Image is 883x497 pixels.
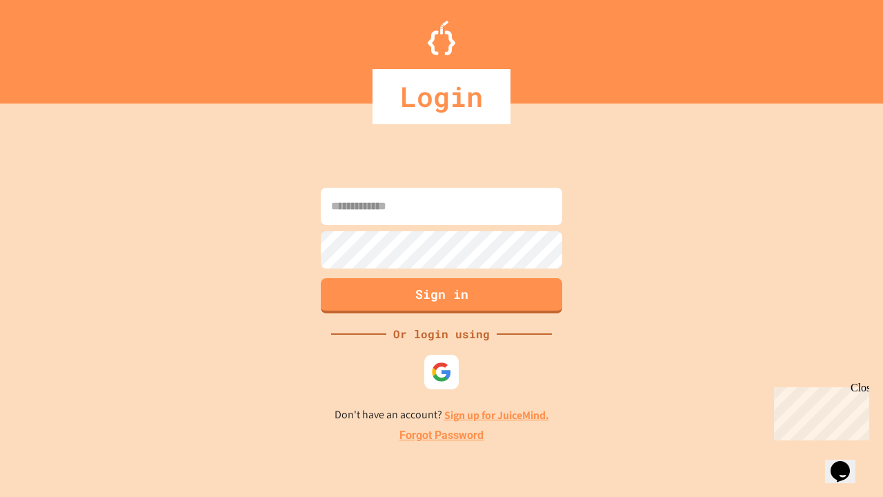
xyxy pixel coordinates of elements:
a: Sign up for JuiceMind. [444,408,549,422]
div: Chat with us now!Close [6,6,95,88]
img: Logo.svg [428,21,455,55]
p: Don't have an account? [335,407,549,424]
button: Sign in [321,278,562,313]
iframe: chat widget [825,442,869,483]
a: Forgot Password [399,427,484,444]
div: Login [373,69,510,124]
img: google-icon.svg [431,362,452,382]
iframe: chat widget [768,382,869,440]
div: Or login using [386,326,497,342]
